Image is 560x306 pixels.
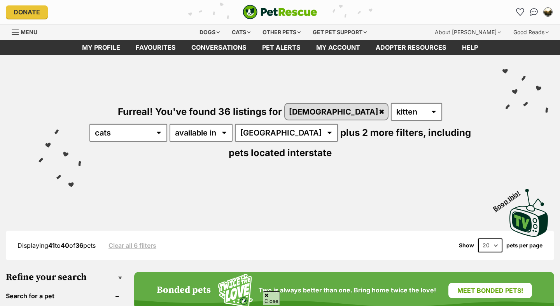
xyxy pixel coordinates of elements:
[307,24,372,40] div: Get pet support
[340,127,426,138] span: plus 2 more filters,
[6,292,122,299] header: Search for a pet
[528,6,540,18] a: Conversations
[257,24,306,40] div: Other pets
[542,6,554,18] button: My account
[508,24,554,40] div: Good Reads
[108,242,156,249] a: Clear all 6 filters
[21,29,37,35] span: Menu
[157,285,211,296] h4: Bonded pets
[243,5,317,19] a: PetRescue
[448,283,532,298] a: Meet bonded pets!
[459,242,474,249] span: Show
[514,6,526,18] a: Favourites
[259,287,436,294] span: Two is always better than one. Bring home twice the love!
[48,242,55,249] strong: 41
[492,184,528,212] span: Boop this!
[285,104,388,120] a: [DEMOGRAPHIC_DATA]
[514,6,554,18] ul: Account quick links
[243,5,317,19] img: logo-cat-932fe2b9b8326f06289b0f2fb663e598f794de774fb13d1741a6617ecf9a85b4.svg
[454,40,486,55] a: Help
[368,40,454,55] a: Adopter resources
[17,242,96,249] span: Displaying to of pets
[184,40,254,55] a: conversations
[61,242,69,249] strong: 40
[506,242,542,249] label: pets per page
[128,40,184,55] a: Favourites
[229,127,471,158] span: including pets located interstate
[509,189,548,237] img: PetRescue TV logo
[75,242,83,249] strong: 36
[509,182,548,238] a: Boop this!
[194,24,225,40] div: Dogs
[429,24,506,40] div: About [PERSON_NAME]
[12,24,43,38] a: Menu
[226,24,256,40] div: Cats
[6,272,122,283] h3: Refine your search
[530,8,538,16] img: chat-41dd97257d64d25036548639549fe6c8038ab92f7586957e7f3b1b290dea8141.svg
[263,291,280,305] span: Close
[118,106,282,117] span: Furreal! You've found 36 listings for
[544,8,552,16] img: Ellen W profile pic
[308,40,368,55] a: My account
[6,5,48,19] a: Donate
[74,40,128,55] a: My profile
[254,40,308,55] a: Pet alerts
